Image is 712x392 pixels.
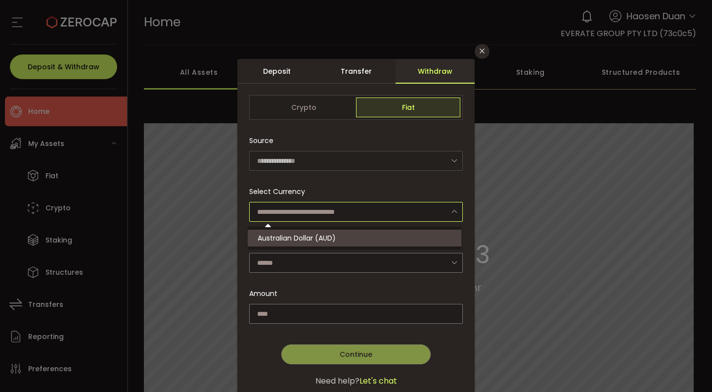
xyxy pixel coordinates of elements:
[340,349,372,359] span: Continue
[249,131,273,150] span: Source
[359,375,397,387] span: Let's chat
[475,44,489,59] button: Close
[356,98,460,117] span: Fiat
[252,98,356,117] span: Crypto
[249,289,277,299] span: Amount
[249,187,311,196] label: Select Currency
[237,59,316,84] div: Deposit
[396,59,475,84] div: Withdraw
[594,285,712,392] iframe: Chat Widget
[316,59,396,84] div: Transfer
[258,233,336,243] span: Australian Dollar (AUD)
[281,344,431,364] button: Continue
[315,375,359,387] span: Need help?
